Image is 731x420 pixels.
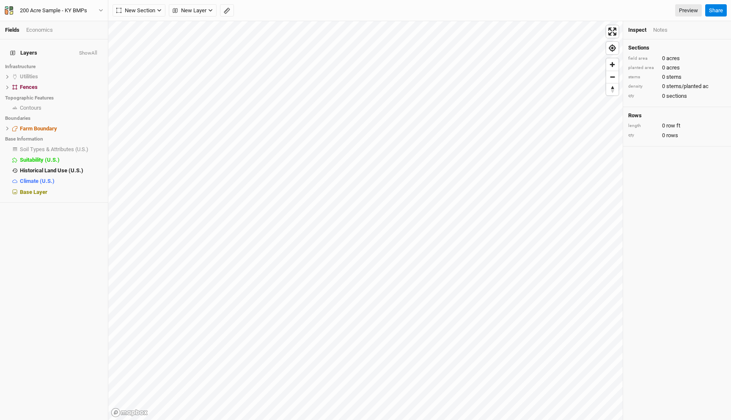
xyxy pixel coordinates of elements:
a: Mapbox logo [111,408,148,417]
div: planted area [628,65,658,71]
div: 0 [628,55,726,62]
div: 200 Acre Sample - KY BMPs [20,6,87,15]
h4: Rows [628,112,726,119]
span: Historical Land Use (U.S.) [20,167,83,174]
button: Reset bearing to north [606,83,618,95]
div: Contours [20,105,103,111]
a: Preview [675,4,702,17]
span: acres [666,64,680,72]
div: Farm Boundary [20,125,103,132]
span: Contours [20,105,41,111]
button: Zoom out [606,71,618,83]
div: 0 [628,132,726,139]
span: Utilities [20,73,38,80]
div: Utilities [20,73,103,80]
div: qty [628,93,658,99]
div: Fences [20,84,103,91]
canvas: Map [108,21,623,420]
span: rows [666,132,678,139]
div: length [628,123,658,129]
div: 0 [628,92,726,100]
div: Economics [26,26,53,34]
span: Fences [20,84,38,90]
button: Shortcut: M [220,4,234,17]
span: Farm Boundary [20,125,57,132]
button: Share [705,4,727,17]
div: 0 [628,83,726,90]
div: Climate (U.S.) [20,178,103,185]
span: row ft [666,122,680,130]
h4: Sections [628,44,726,51]
span: Soil Types & Attributes (U.S.) [20,146,88,152]
button: New Section [113,4,165,17]
span: sections [666,92,687,100]
span: New Layer [173,6,206,15]
button: New Layer [169,4,217,17]
div: Soil Types & Attributes (U.S.) [20,146,103,153]
span: New Section [116,6,155,15]
span: Base Layer [20,189,47,195]
div: 0 [628,122,726,130]
span: stems/planted ac [666,83,709,90]
div: stems [628,74,658,80]
div: Suitability (U.S.) [20,157,103,163]
div: field area [628,55,658,62]
span: Layers [10,50,37,56]
span: acres [666,55,680,62]
div: density [628,83,658,90]
div: 0 [628,64,726,72]
span: Climate (U.S.) [20,178,55,184]
span: stems [666,73,682,81]
div: Notes [653,26,668,34]
span: Suitability (U.S.) [20,157,60,163]
div: 0 [628,73,726,81]
a: Fields [5,27,19,33]
button: 200 Acre Sample - KY BMPs [4,6,104,15]
div: qty [628,132,658,138]
button: Enter fullscreen [606,25,618,38]
button: ShowAll [79,50,98,56]
button: Zoom in [606,58,618,71]
div: Inspect [628,26,646,34]
button: Find my location [606,42,618,54]
div: Historical Land Use (U.S.) [20,167,103,174]
div: Base Layer [20,189,103,196]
